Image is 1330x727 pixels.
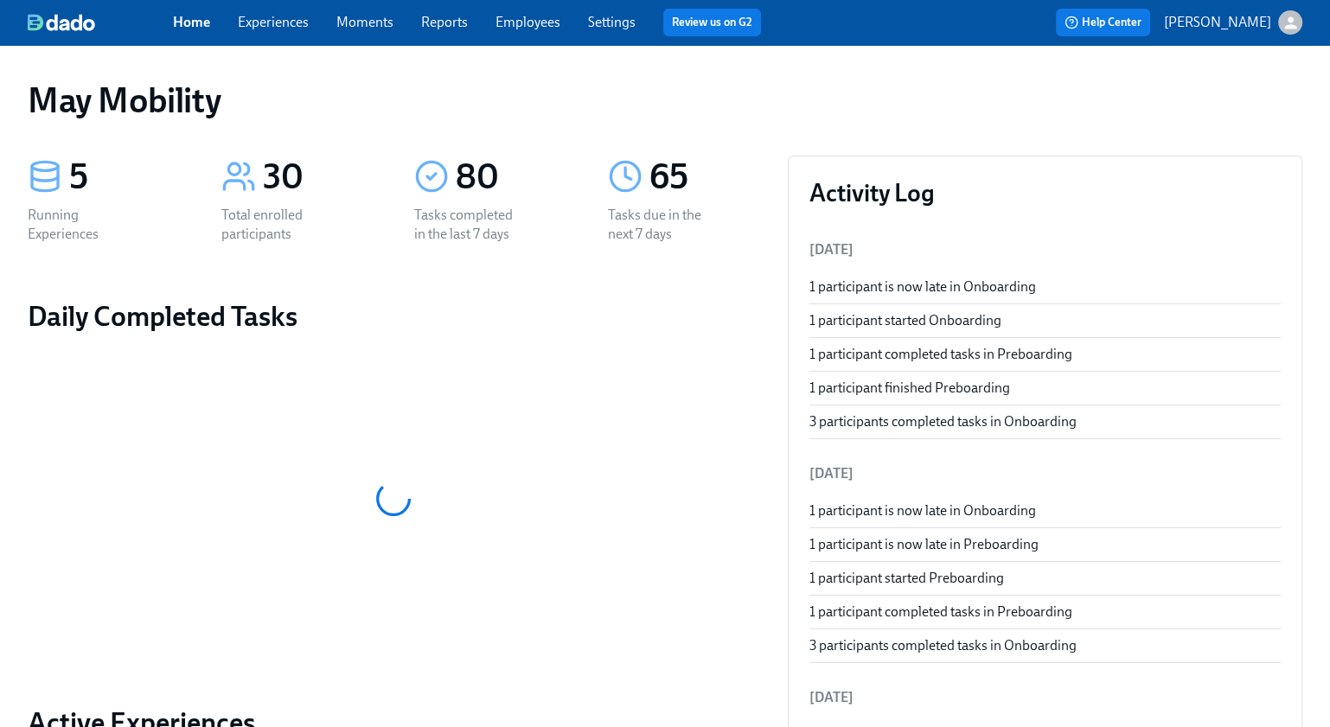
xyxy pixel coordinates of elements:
[221,206,332,244] div: Total enrolled participants
[496,14,560,30] a: Employees
[336,14,393,30] a: Moments
[414,206,525,244] div: Tasks completed in the last 7 days
[809,569,1282,588] div: 1 participant started Preboarding
[809,241,854,258] span: [DATE]
[421,14,468,30] a: Reports
[809,453,1282,494] li: [DATE]
[809,677,1282,718] li: [DATE]
[1164,13,1271,32] p: [PERSON_NAME]
[663,9,761,36] button: Review us on G2
[809,636,1282,655] div: 3 participants completed tasks in Onboarding
[809,535,1282,554] div: 1 participant is now late in Preboarding
[809,311,1282,330] div: 1 participant started Onboarding
[173,14,210,30] a: Home
[809,277,1282,297] div: 1 participant is now late in Onboarding
[28,80,221,121] h1: May Mobility
[28,299,759,334] h2: Daily Completed Tasks
[649,156,760,199] div: 65
[588,14,636,30] a: Settings
[69,156,180,199] div: 5
[809,501,1282,520] div: 1 participant is now late in Onboarding
[263,156,374,199] div: 30
[28,14,173,31] a: dado
[809,177,1282,208] h3: Activity Log
[672,14,752,31] a: Review us on G2
[28,206,138,244] div: Running Experiences
[809,379,1282,398] div: 1 participant finished Preboarding
[1065,14,1141,31] span: Help Center
[809,603,1282,622] div: 1 participant completed tasks in Preboarding
[1164,10,1302,35] button: [PERSON_NAME]
[456,156,566,199] div: 80
[238,14,309,30] a: Experiences
[809,412,1282,431] div: 3 participants completed tasks in Onboarding
[608,206,719,244] div: Tasks due in the next 7 days
[1056,9,1150,36] button: Help Center
[28,14,95,31] img: dado
[809,345,1282,364] div: 1 participant completed tasks in Preboarding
